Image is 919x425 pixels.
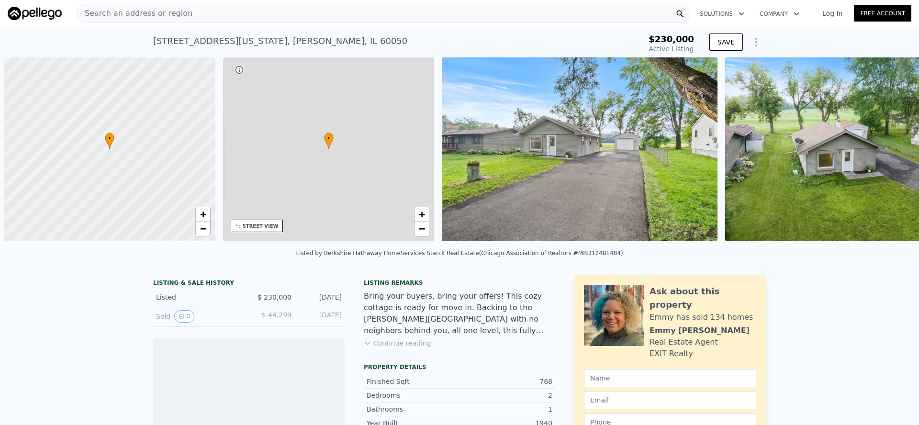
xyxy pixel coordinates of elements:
[650,285,756,312] div: Ask about this property
[459,377,552,386] div: 768
[419,208,425,220] span: +
[364,279,555,287] div: Listing remarks
[324,133,334,149] div: •
[77,8,192,19] span: Search an address or region
[364,363,555,371] div: Property details
[324,134,334,143] span: •
[196,207,210,222] a: Zoom in
[243,223,279,230] div: STREET VIEW
[367,391,459,400] div: Bedrooms
[200,223,206,235] span: −
[364,338,431,348] button: Continue reading
[415,207,429,222] a: Zoom in
[262,311,291,319] span: $ 44,299
[415,222,429,236] a: Zoom out
[299,292,342,302] div: [DATE]
[105,133,114,149] div: •
[709,34,743,51] button: SAVE
[811,9,854,18] a: Log In
[584,369,756,387] input: Name
[367,404,459,414] div: Bathrooms
[156,310,241,323] div: Sold
[854,5,911,22] a: Free Account
[649,45,694,53] span: Active Listing
[299,310,342,323] div: [DATE]
[196,222,210,236] a: Zoom out
[258,293,291,301] span: $ 230,000
[105,134,114,143] span: •
[584,391,756,409] input: Email
[8,7,62,20] img: Pellego
[296,250,623,257] div: Listed by Berkshire Hathaway HomeServices Starck Real Estate (Chicago Association of Realtors #MR...
[692,5,752,22] button: Solutions
[459,404,552,414] div: 1
[153,34,407,48] div: [STREET_ADDRESS][US_STATE] , [PERSON_NAME] , IL 60050
[200,208,206,220] span: +
[419,223,425,235] span: −
[459,391,552,400] div: 2
[153,279,345,289] div: LISTING & SALE HISTORY
[650,312,753,323] div: Emmy has sold 134 homes
[364,291,555,336] div: Bring your buyers, bring your offers! This cozy cottage is ready for move in. Backing to the [PER...
[649,34,694,44] span: $230,000
[367,377,459,386] div: Finished Sqft
[650,325,750,336] div: Emmy [PERSON_NAME]
[752,5,807,22] button: Company
[174,310,194,323] button: View historical data
[650,348,693,359] div: EXIT Realty
[156,292,241,302] div: Listed
[747,33,766,52] button: Show Options
[442,57,717,241] img: Sale: 169792024 Parcel: 34978421
[650,336,718,348] div: Real Estate Agent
